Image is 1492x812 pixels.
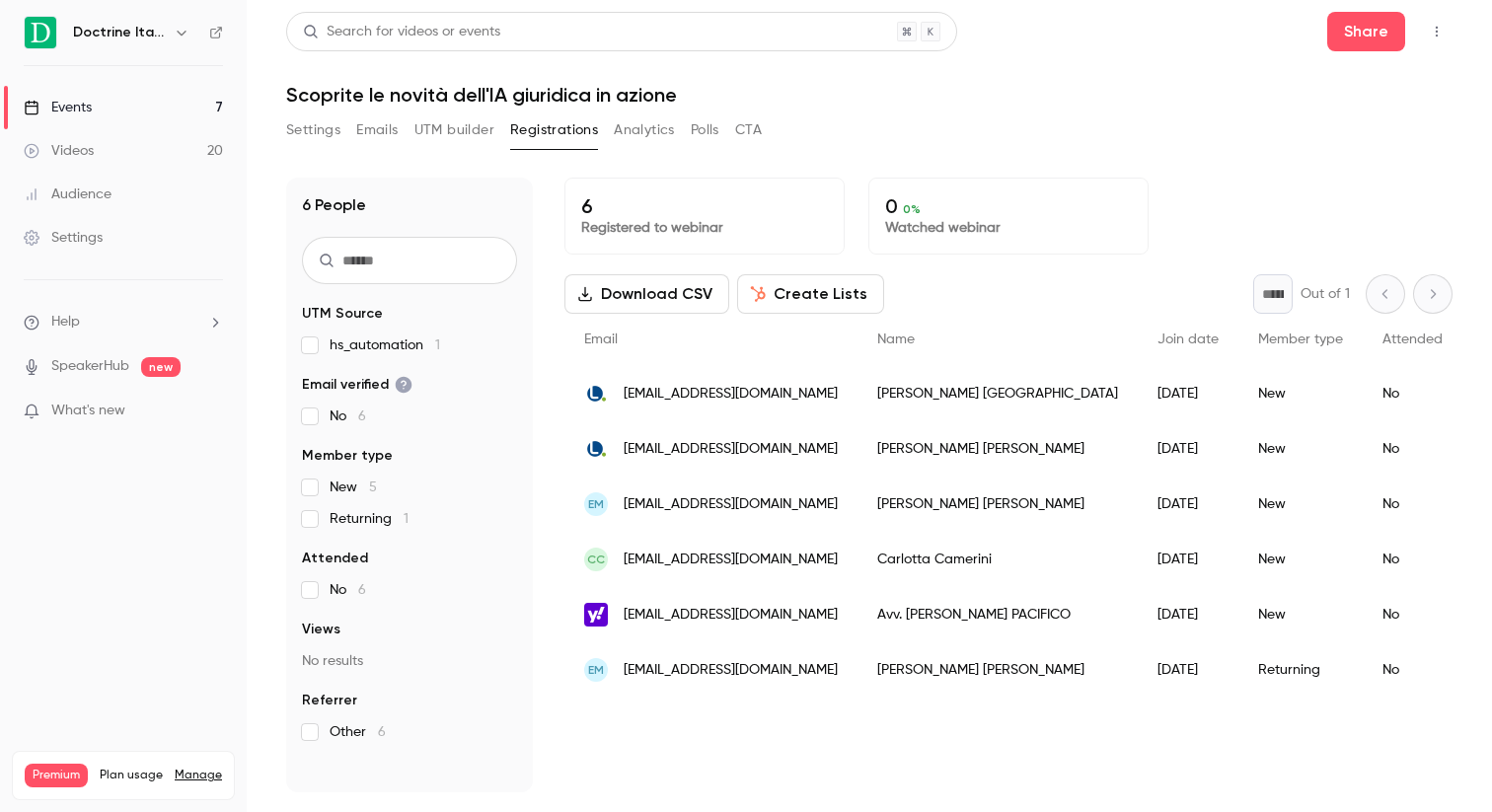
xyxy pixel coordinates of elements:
[330,580,366,600] span: No
[584,332,618,346] span: Email
[286,83,1453,107] h1: Scoprite le novità dell'IA giuridica in azione
[73,23,166,42] h6: Doctrine Italia
[1157,332,1219,346] span: Join date
[735,114,762,146] button: CTA
[302,193,366,217] h1: 6 People
[1363,366,1462,421] div: No
[141,357,181,377] span: new
[584,603,608,627] img: yahoo.it
[358,583,366,597] span: 6
[614,114,675,146] button: Analytics
[24,185,112,204] div: Audience
[302,651,517,671] p: No results
[1327,12,1405,51] button: Share
[302,304,383,324] span: UTM Source
[858,532,1138,587] div: Carlotta Camerini
[1138,477,1238,532] div: [DATE]
[510,114,598,146] button: Registrations
[435,338,440,352] span: 1
[1138,421,1238,477] div: [DATE]
[302,549,368,568] span: Attended
[330,509,409,529] span: Returning
[1238,642,1363,698] div: Returning
[378,725,386,739] span: 6
[877,332,915,346] span: Name
[1238,421,1363,477] div: New
[51,312,80,332] span: Help
[588,495,604,513] span: EM
[584,437,608,461] img: libero.it
[1363,421,1462,477] div: No
[404,512,409,526] span: 1
[624,494,838,515] span: [EMAIL_ADDRESS][DOMAIN_NAME]
[624,660,838,681] span: [EMAIL_ADDRESS][DOMAIN_NAME]
[1363,477,1462,532] div: No
[286,114,340,146] button: Settings
[1238,532,1363,587] div: New
[199,403,223,420] iframe: Noticeable Trigger
[1138,366,1238,421] div: [DATE]
[51,401,125,421] span: What's new
[1138,642,1238,698] div: [DATE]
[858,587,1138,642] div: Avv. [PERSON_NAME] PACIFICO
[1363,532,1462,587] div: No
[369,480,377,494] span: 5
[1363,587,1462,642] div: No
[100,768,163,783] span: Plan usage
[302,691,357,710] span: Referrer
[858,366,1138,421] div: [PERSON_NAME] [GEOGRAPHIC_DATA]
[330,335,440,355] span: hs_automation
[356,114,398,146] button: Emails
[330,722,386,742] span: Other
[903,202,921,216] span: 0 %
[302,620,340,639] span: Views
[1363,642,1462,698] div: No
[51,356,129,377] a: SpeakerHub
[624,384,838,405] span: [EMAIL_ADDRESS][DOMAIN_NAME]
[1138,532,1238,587] div: [DATE]
[1238,477,1363,532] div: New
[737,274,884,314] button: Create Lists
[24,98,92,117] div: Events
[302,304,517,742] section: facet-groups
[624,550,838,570] span: [EMAIL_ADDRESS][DOMAIN_NAME]
[581,194,828,218] p: 6
[691,114,719,146] button: Polls
[624,439,838,460] span: [EMAIL_ADDRESS][DOMAIN_NAME]
[624,605,838,626] span: [EMAIL_ADDRESS][DOMAIN_NAME]
[25,17,56,48] img: Doctrine Italia
[858,421,1138,477] div: [PERSON_NAME] [PERSON_NAME]
[302,446,393,466] span: Member type
[858,642,1138,698] div: [PERSON_NAME] [PERSON_NAME]
[885,218,1132,238] p: Watched webinar
[414,114,494,146] button: UTM builder
[24,228,103,248] div: Settings
[25,764,88,787] span: Premium
[1138,587,1238,642] div: [DATE]
[564,274,729,314] button: Download CSV
[175,768,222,783] a: Manage
[358,409,366,423] span: 6
[1238,587,1363,642] div: New
[1238,366,1363,421] div: New
[24,312,223,332] li: help-dropdown-opener
[302,375,412,395] span: Email verified
[1382,332,1443,346] span: Attended
[1258,332,1343,346] span: Member type
[885,194,1132,218] p: 0
[581,218,828,238] p: Registered to webinar
[587,551,605,568] span: CC
[1301,284,1350,304] p: Out of 1
[330,478,377,497] span: New
[24,141,94,161] div: Videos
[303,22,500,42] div: Search for videos or events
[588,661,604,679] span: EM
[858,477,1138,532] div: [PERSON_NAME] [PERSON_NAME]
[584,382,608,406] img: libero.it
[330,406,366,426] span: No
